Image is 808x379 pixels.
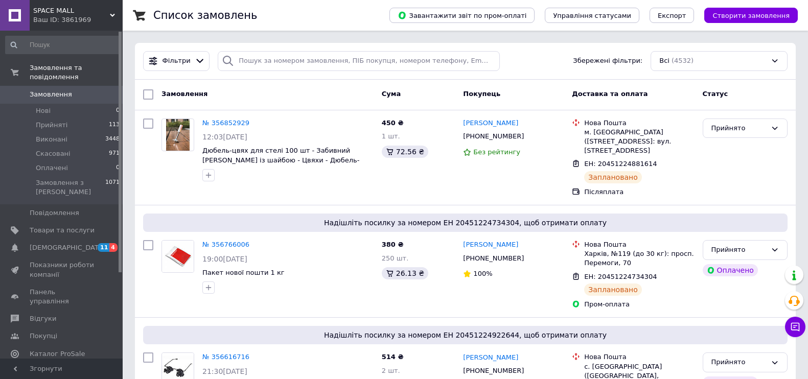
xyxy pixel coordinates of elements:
[36,135,67,144] span: Виконані
[461,364,526,377] div: [PHONE_NUMBER]
[658,12,686,19] span: Експорт
[30,331,57,341] span: Покупці
[584,352,694,362] div: Нова Пошта
[382,367,400,374] span: 2 шт.
[463,119,518,128] a: [PERSON_NAME]
[147,330,783,340] span: Надішліть посилку за номером ЕН 20451224922644, щоб отримати оплату
[461,130,526,143] div: [PHONE_NUMBER]
[36,121,67,130] span: Прийняті
[711,123,767,134] div: Прийнято
[105,178,120,197] span: 1071
[161,240,194,273] a: Фото товару
[30,90,72,99] span: Замовлення
[463,90,500,98] span: Покупець
[703,90,728,98] span: Статус
[202,367,247,375] span: 21:30[DATE]
[30,260,95,279] span: Показники роботи компанії
[704,8,798,23] button: Створити замовлення
[703,264,758,276] div: Оплачено
[584,273,657,280] span: ЕН: 20451224734304
[650,8,695,23] button: Експорт
[162,241,194,272] img: Фото товару
[584,283,642,296] div: Заплановано
[36,163,68,173] span: Оплачені
[116,163,120,173] span: 0
[202,133,247,141] span: 12:03[DATE]
[659,56,670,66] span: Всі
[389,8,535,23] button: Завантажити звіт по пром-оплаті
[202,241,249,248] a: № 356766006
[30,314,56,323] span: Відгуки
[30,226,95,235] span: Товари та послуги
[711,357,767,368] div: Прийнято
[116,106,120,115] span: 0
[36,149,71,158] span: Скасовані
[218,51,500,71] input: Пошук за номером замовлення, ПІБ покупця, номером телефону, Email, номером накладної
[5,36,121,54] input: Пошук
[161,119,194,151] a: Фото товару
[584,187,694,197] div: Післяплата
[584,128,694,156] div: м. [GEOGRAPHIC_DATA] ([STREET_ADDRESS]: вул. [STREET_ADDRESS]
[109,149,120,158] span: 971
[712,12,790,19] span: Створити замовлення
[572,90,648,98] span: Доставка та оплата
[202,147,359,173] a: Дюбель-цвях для стелі 100 шт - Забивний [PERSON_NAME] із шайбою - Цвяхи - Дюбель-цвях піроксиліновий
[382,267,428,279] div: 26.13 ₴
[36,178,105,197] span: Замовлення з [PERSON_NAME]
[30,288,95,306] span: Панель управління
[202,269,285,276] a: Пакет нової пошти 1 кг
[573,56,642,66] span: Збережені фільтри:
[463,240,518,250] a: [PERSON_NAME]
[202,119,249,127] a: № 356852929
[382,254,409,262] span: 250 шт.
[109,243,118,252] span: 4
[382,119,404,127] span: 450 ₴
[105,135,120,144] span: 3448
[30,349,85,359] span: Каталог ProSale
[461,252,526,265] div: [PHONE_NUMBER]
[382,146,428,158] div: 72.56 ₴
[584,300,694,309] div: Пром-оплата
[553,12,631,19] span: Управління статусами
[382,132,400,140] span: 1 шт.
[36,106,51,115] span: Нові
[584,240,694,249] div: Нова Пошта
[584,249,694,268] div: Харків, №119 (до 30 кг): просп. Перемоги, 70
[584,160,657,168] span: ЕН: 20451224881614
[785,317,805,337] button: Чат з покупцем
[202,353,249,361] a: № 356616716
[473,270,492,277] span: 100%
[398,11,526,20] span: Завантажити звіт по пром-оплаті
[382,90,401,98] span: Cума
[166,119,190,151] img: Фото товару
[463,353,518,363] a: [PERSON_NAME]
[382,353,404,361] span: 514 ₴
[109,121,120,130] span: 113
[30,243,105,252] span: [DEMOGRAPHIC_DATA]
[584,171,642,183] div: Заплановано
[30,63,123,82] span: Замовлення та повідомлення
[161,90,207,98] span: Замовлення
[153,9,257,21] h1: Список замовлень
[163,56,191,66] span: Фільтри
[473,148,520,156] span: Без рейтингу
[33,15,123,25] div: Ваш ID: 3861969
[33,6,110,15] span: SPACE MALL
[694,11,798,19] a: Створити замовлення
[30,208,79,218] span: Повідомлення
[672,57,694,64] span: (4532)
[202,255,247,263] span: 19:00[DATE]
[382,241,404,248] span: 380 ₴
[711,245,767,255] div: Прийнято
[545,8,639,23] button: Управління статусами
[584,119,694,128] div: Нова Пошта
[98,243,109,252] span: 11
[147,218,783,228] span: Надішліть посилку за номером ЕН 20451224734304, щоб отримати оплату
